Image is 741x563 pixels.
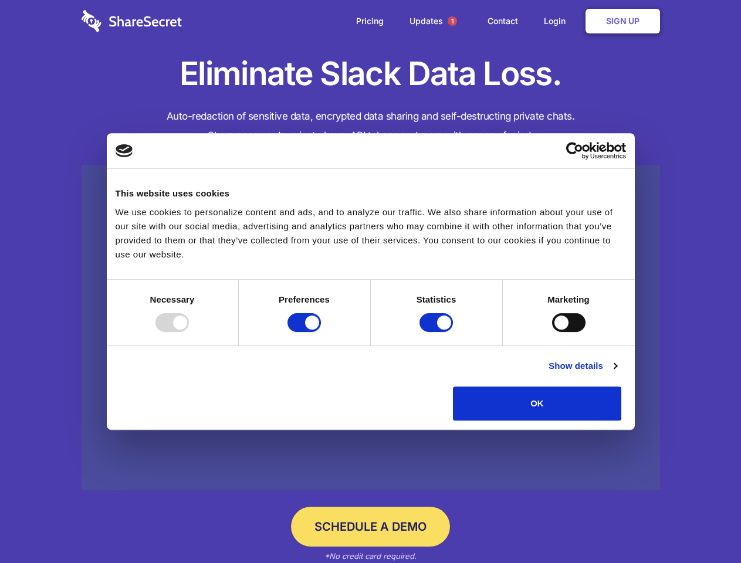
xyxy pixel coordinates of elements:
span: 1 [448,16,457,26]
a: Schedule a Demo [291,507,450,547]
h1: Eliminate Slack Data Loss. [82,53,660,95]
img: logo-wordmark-white-trans-d4663122ce5f474addd5e946df7df03e33cb6a1c49d2221995e7729f52c070b2.svg [82,10,182,32]
strong: Preferences [279,294,330,304]
a: Pricing [344,3,395,39]
a: Wistia video thumbnail [82,165,660,491]
button: OK [453,386,621,420]
strong: Marketing [547,294,590,304]
img: logo [116,144,133,157]
a: Usercentrics Cookiebot - opens in a new window [523,142,626,160]
a: Show details [549,359,617,373]
a: Contact [476,3,530,39]
a: Login [532,3,583,39]
div: We use cookies to personalize content and ads, and to analyze our traffic. We also share informat... [116,205,626,262]
strong: Necessary [150,294,195,304]
div: This website uses cookies [116,186,626,201]
a: Sign Up [586,9,660,33]
em: *No credit card required. [324,551,417,561]
h4: Auto-redaction of sensitive data, encrypted data sharing and self-destructing private chats. Shar... [82,107,660,145]
strong: Statistics [417,294,456,304]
